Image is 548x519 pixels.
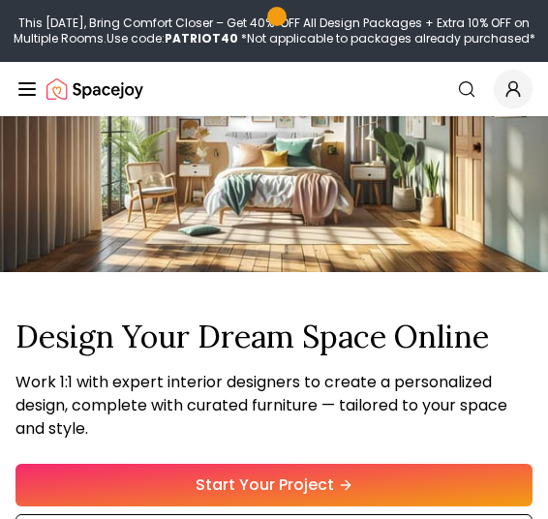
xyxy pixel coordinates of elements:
b: PATRIOT40 [165,30,238,46]
div: This [DATE], Bring Comfort Closer – Get 40% OFF All Design Packages + Extra 10% OFF on Multiple R... [8,15,540,46]
span: Use code: [107,30,238,46]
h1: Design Your Dream Space Online [15,319,533,355]
span: *Not applicable to packages already purchased* [238,30,535,46]
a: Start Your Project [15,464,533,506]
a: Spacejoy [46,70,143,108]
img: Spacejoy Logo [46,70,143,108]
p: Work 1:1 with expert interior designers to create a personalized design, complete with curated fu... [15,371,533,441]
nav: Global [15,62,533,116]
